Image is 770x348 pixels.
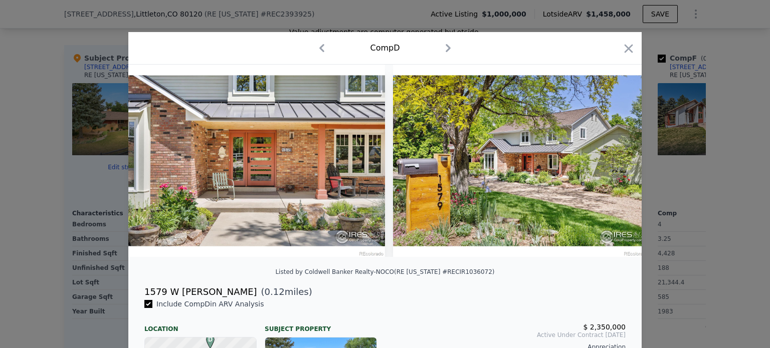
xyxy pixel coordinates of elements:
[265,286,285,297] span: 0.12
[583,323,626,331] span: $ 2,350,000
[370,42,400,54] div: Comp D
[265,317,377,333] div: Subject Property
[204,335,217,344] span: D
[275,268,494,275] div: Listed by Coldwell Banker Realty-NOCO (RE [US_STATE] #RECIR1036072)
[144,317,257,333] div: Location
[204,335,210,341] div: D
[128,65,385,257] img: Property Img
[144,285,257,299] div: 1579 W [PERSON_NAME]
[393,331,626,339] span: Active Under Contract [DATE]
[393,65,650,257] img: Property Img
[257,285,312,299] span: ( miles)
[152,300,268,308] span: Include Comp D in ARV Analysis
